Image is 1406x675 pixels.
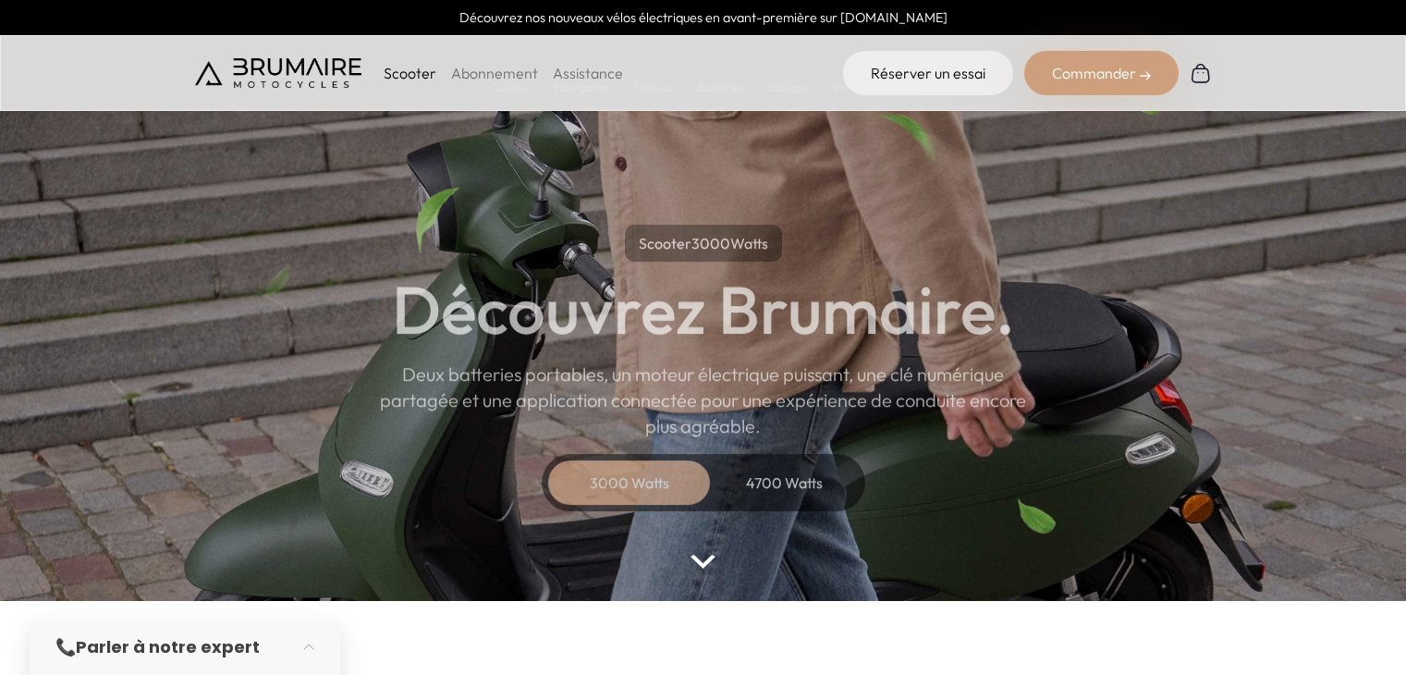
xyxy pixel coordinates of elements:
p: Deux batteries portables, un moteur électrique puissant, une clé numérique partagée et une applic... [380,362,1027,439]
div: Commander [1024,51,1179,95]
img: Panier [1190,62,1212,84]
p: Scooter Watts [625,225,782,262]
img: arrow-bottom.png [691,555,715,569]
div: 4700 Watts [711,460,859,505]
div: 3000 Watts [556,460,703,505]
a: Assistance [553,64,623,82]
h1: Découvrez Brumaire. [392,276,1015,343]
img: Brumaire Motocycles [195,58,361,88]
a: Réserver un essai [843,51,1013,95]
a: Abonnement [451,64,538,82]
span: 3000 [691,234,730,252]
p: Scooter [384,62,436,84]
img: right-arrow-2.png [1140,70,1151,81]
